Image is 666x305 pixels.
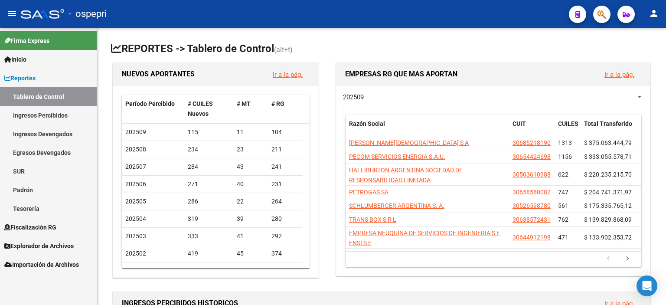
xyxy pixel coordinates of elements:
div: 41 [237,231,264,241]
div: 264 [271,197,299,207]
span: 30526598780 [513,202,551,209]
datatable-header-cell: # RG [268,95,303,123]
datatable-header-cell: Total Transferido [581,115,641,143]
span: EMPRESAS RG QUE MAS APORTAN [345,70,457,78]
a: Ir a la pág. [604,71,634,79]
span: # MT [237,100,251,107]
span: 30503610988 [513,171,551,178]
span: CUILES [558,120,578,127]
span: 561 [558,202,568,209]
div: 286 [188,197,230,207]
div: 284 [188,162,230,172]
div: 241 [271,162,299,172]
span: (alt+t) [274,46,293,54]
div: Open Intercom Messenger [637,275,657,296]
span: 202506 [125,180,146,187]
div: 11 [237,127,264,137]
div: 43 [237,162,264,172]
div: 234 [188,144,230,154]
span: 30658580082 [513,189,551,196]
span: HALLIBURTON ARGENTINA SOCIEDAD DE RESPONSABILIDAD LIMITADA [349,167,463,184]
span: $ 175.335.765,12 [584,202,632,209]
div: 369 [188,266,230,276]
span: NUEVOS APORTANTES [122,70,195,78]
span: 202501 [125,267,146,274]
h1: REPORTES -> Tablero de Control [111,42,652,57]
div: 45 [237,249,264,259]
span: 1313 [558,139,572,146]
span: Fiscalización RG [4,223,56,232]
span: $ 133.902.353,72 [584,234,632,241]
span: [PERSON_NAME][DEMOGRAPHIC_DATA] S A [349,139,469,146]
span: 202509 [125,128,146,135]
div: 115 [188,127,230,137]
span: # CUILES Nuevos [188,100,213,117]
span: $ 333.055.578,71 [584,153,632,160]
span: $ 220.235.215,70 [584,171,632,178]
div: 419 [188,249,230,259]
span: Reportes [4,73,36,83]
datatable-header-cell: Razón Social [346,115,509,143]
span: 471 [558,234,568,241]
datatable-header-cell: CUIT [509,115,555,143]
span: 762 [558,216,568,223]
a: go to next page [619,254,636,264]
span: 202505 [125,198,146,205]
div: 333 [188,231,230,241]
span: Total Transferido [584,120,632,127]
span: Inicio [4,55,26,64]
a: go to previous page [600,254,617,264]
span: Razón Social [349,120,385,127]
datatable-header-cell: CUILES [555,115,581,143]
div: 374 [271,249,299,259]
span: 202502 [125,250,146,257]
span: $ 204.741.371,97 [584,189,632,196]
span: Firma Express [4,36,49,46]
span: $ 375.063.444,79 [584,139,632,146]
span: 202504 [125,215,146,222]
div: 40 [237,179,264,189]
span: CUIT [513,120,526,127]
span: 747 [558,189,568,196]
div: 271 [188,179,230,189]
span: EMPRESA NEUQUINA DE SERVICIOS DE INGENIERIA S E ENSI S E [349,230,500,246]
span: Importación de Archivos [4,260,79,269]
span: 30654424698 [513,153,551,160]
a: Ir a la pág. [273,71,303,79]
span: 1156 [558,153,572,160]
span: Explorador de Archivos [4,241,74,251]
span: $ 139.829.868,09 [584,216,632,223]
span: TRANS BOX S R L [349,216,396,223]
div: 22 [237,197,264,207]
span: 202508 [125,146,146,153]
mat-icon: person [649,8,659,19]
button: Ir a la pág. [597,66,641,82]
div: 104 [271,127,299,137]
span: Período Percibido [125,100,175,107]
datatable-header-cell: # MT [233,95,268,123]
div: 231 [271,179,299,189]
div: 39 [237,214,264,224]
span: 30685218190 [513,139,551,146]
span: SCHLUMBERGER ARGENTINA S. A. [349,202,444,209]
datatable-header-cell: # CUILES Nuevos [184,95,234,123]
span: 30644912198 [513,234,551,241]
div: 319 [188,214,230,224]
div: 292 [271,231,299,241]
div: 60 [237,266,264,276]
div: 309 [271,266,299,276]
span: 30638572431 [513,216,551,223]
span: # RG [271,100,284,107]
div: 280 [271,214,299,224]
div: 211 [271,144,299,154]
span: PETROGAS SA [349,189,388,196]
span: 202503 [125,233,146,239]
span: 202509 [343,93,364,101]
span: PECOM SERVICIOS ENERGIA S.A.U. [349,153,445,160]
div: 23 [237,144,264,154]
mat-icon: menu [7,8,17,19]
button: Ir a la pág. [266,66,310,82]
span: 202507 [125,163,146,170]
span: - ospepri [69,4,107,23]
datatable-header-cell: Período Percibido [122,95,184,123]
